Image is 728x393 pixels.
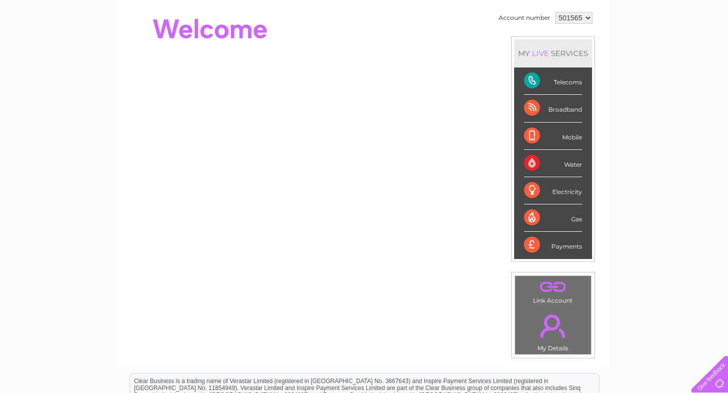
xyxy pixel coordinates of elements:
[541,5,609,17] a: 0333 014 3131
[524,67,582,95] div: Telecoms
[25,26,76,56] img: logo.png
[662,42,686,50] a: Contact
[130,5,599,48] div: Clear Business is a trading name of Verastar Limited (registered in [GEOGRAPHIC_DATA] No. 3667643...
[515,275,592,307] td: Link Account
[642,42,656,50] a: Blog
[695,42,719,50] a: Log out
[606,42,636,50] a: Telecoms
[514,39,592,67] div: MY SERVICES
[524,123,582,150] div: Mobile
[524,95,582,122] div: Broadband
[553,42,572,50] a: Water
[524,232,582,259] div: Payments
[524,177,582,204] div: Electricity
[578,42,600,50] a: Energy
[524,204,582,232] div: Gas
[518,278,589,296] a: .
[518,309,589,343] a: .
[515,306,592,355] td: My Details
[496,9,553,26] td: Account number
[530,49,551,58] div: LIVE
[524,150,582,177] div: Water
